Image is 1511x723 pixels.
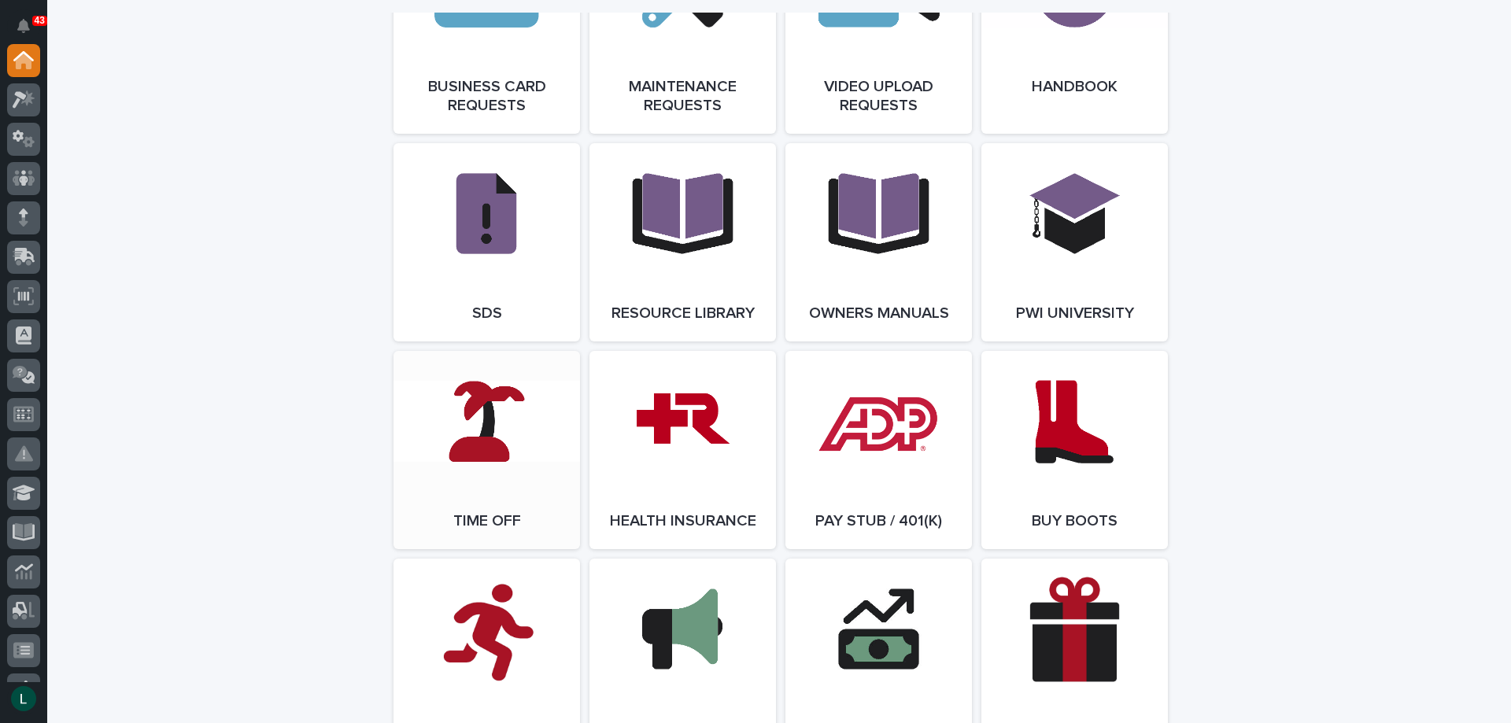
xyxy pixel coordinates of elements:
[393,351,580,549] a: Time Off
[35,15,45,26] p: 43
[981,143,1168,341] a: PWI University
[785,351,972,549] a: Pay Stub / 401(k)
[589,143,776,341] a: Resource Library
[7,682,40,715] button: users-avatar
[785,143,972,341] a: Owners Manuals
[393,143,580,341] a: SDS
[589,351,776,549] a: Health Insurance
[7,9,40,42] button: Notifications
[981,351,1168,549] a: Buy Boots
[20,19,40,44] div: Notifications43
